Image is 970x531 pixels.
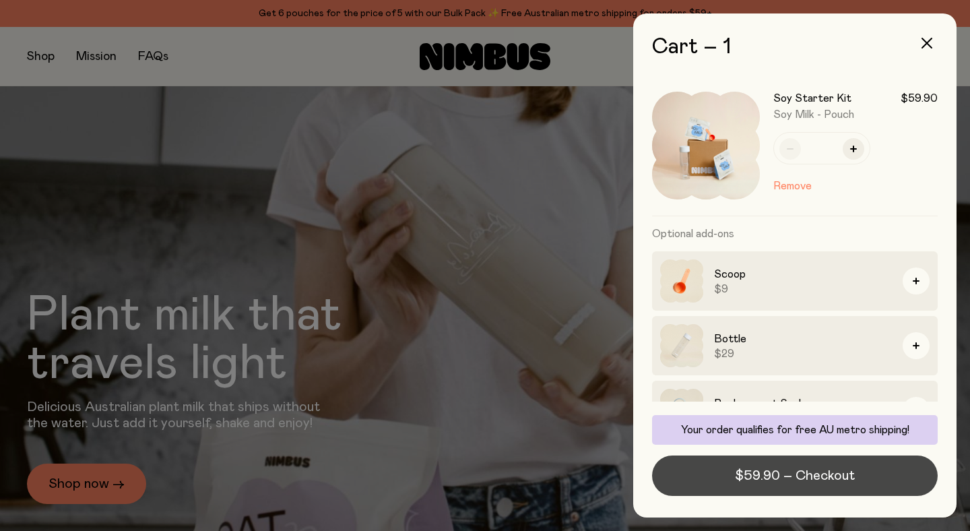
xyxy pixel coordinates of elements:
span: $59.90 [901,92,938,105]
h3: Replacement Seal [714,396,892,412]
span: $59.90 – Checkout [735,466,855,485]
span: Soy Milk - Pouch [773,109,854,120]
button: Remove [773,178,812,194]
button: $59.90 – Checkout [652,456,938,496]
h2: Cart – 1 [652,35,938,59]
span: $29 [714,347,892,361]
span: $9 [714,282,892,296]
h3: Optional add-ons [652,216,938,251]
h3: Scoop [714,266,892,282]
p: Your order qualifies for free AU metro shipping! [660,423,930,437]
h3: Bottle [714,331,892,347]
h3: Soy Starter Kit [773,92,851,105]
